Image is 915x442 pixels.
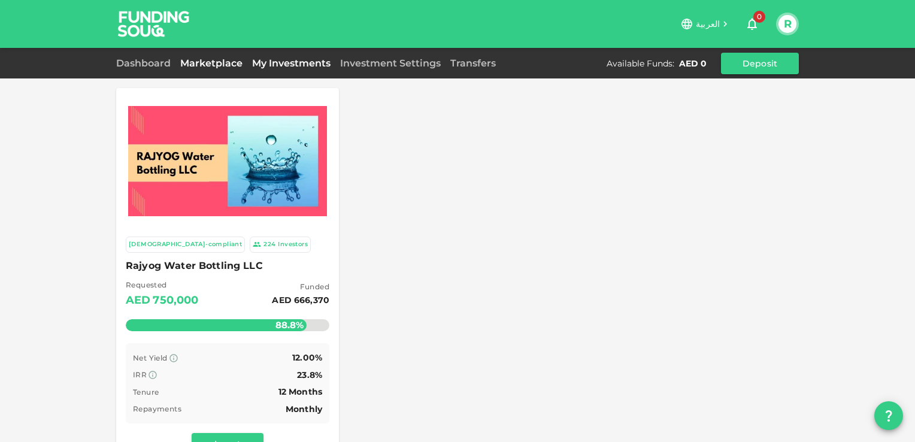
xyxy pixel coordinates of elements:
[607,57,674,69] div: Available Funds :
[753,11,765,23] span: 0
[129,240,242,250] div: [DEMOGRAPHIC_DATA]-compliant
[175,57,247,69] a: Marketplace
[263,240,275,250] div: 224
[278,240,308,250] div: Investors
[133,404,181,413] span: Repayments
[679,57,707,69] div: AED 0
[126,258,329,274] span: Rajyog Water Bottling LLC
[740,12,764,36] button: 0
[778,15,796,33] button: R
[286,404,322,414] span: Monthly
[292,352,322,363] span: 12.00%
[446,57,501,69] a: Transfers
[335,57,446,69] a: Investment Settings
[133,353,168,362] span: Net Yield
[247,57,335,69] a: My Investments
[133,370,147,379] span: IRR
[297,370,322,380] span: 23.8%
[278,386,322,397] span: 12 Months
[126,279,199,291] span: Requested
[116,57,175,69] a: Dashboard
[128,106,327,216] img: Marketplace Logo
[696,19,720,29] span: العربية
[874,401,903,430] button: question
[272,281,329,293] span: Funded
[133,387,159,396] span: Tenure
[721,53,799,74] button: Deposit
